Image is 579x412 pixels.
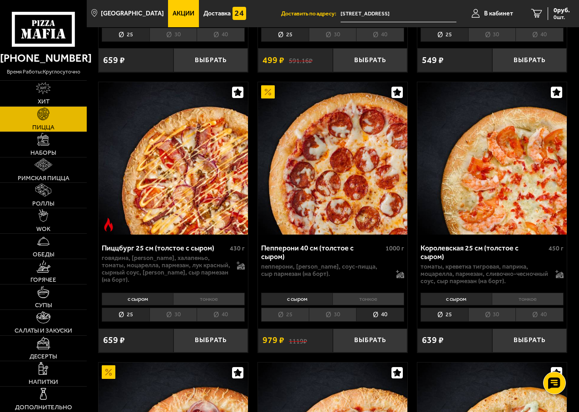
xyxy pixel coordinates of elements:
li: 30 [309,28,356,42]
s: 591.16 ₽ [289,56,312,64]
img: Острое блюдо [102,218,115,231]
button: Выбрать [333,329,408,353]
div: Пепперони 40 см (толстое с сыром) [261,244,383,261]
p: говядина, [PERSON_NAME], халапеньо, томаты, моцарелла, пармезан, лук красный, сырный соус, [PERSO... [102,255,231,284]
li: 25 [102,308,149,322]
li: 40 [197,28,245,42]
span: Римская пицца [18,175,69,181]
li: 40 [515,28,564,42]
li: 30 [149,28,197,42]
span: 979 ₽ [262,336,284,345]
li: 25 [102,28,149,42]
span: Наборы [30,150,56,156]
button: Выбрать [492,329,567,353]
span: Супы [35,302,52,309]
span: 430 г [230,245,245,252]
li: 40 [356,28,404,42]
span: Доставить по адресу: [281,11,341,17]
li: 25 [421,28,468,42]
div: Королевская 25 см (толстое с сыром) [421,244,546,261]
li: 40 [515,308,564,322]
li: тонкое [173,293,245,305]
img: 15daf4d41897b9f0e9f617042186c801.svg [233,7,246,20]
span: Пушкинский район, посёлок Шушары, Вилеровский переулок, 6 [341,5,456,22]
li: 30 [309,308,356,322]
span: Роллы [32,201,54,207]
span: 639 ₽ [422,336,444,345]
span: 450 г [549,245,564,252]
span: 549 ₽ [422,56,444,65]
li: 40 [197,308,245,322]
span: WOK [36,226,50,232]
span: 0 руб. [554,7,570,14]
span: Салаты и закуски [15,328,72,334]
li: с сыром [261,293,332,305]
img: Королевская 25 см (толстое с сыром) [417,82,567,235]
li: с сыром [421,293,492,305]
span: Десерты [30,353,57,360]
button: Выбрать [173,48,248,72]
button: Выбрать [333,48,408,72]
span: Обеды [33,251,54,258]
li: 30 [468,28,516,42]
li: тонкое [492,293,564,305]
li: 25 [261,308,309,322]
p: томаты, креветка тигровая, паприка, моцарелла, пармезан, сливочно-чесночный соус, сыр пармезан (н... [421,263,549,285]
div: Пиццбург 25 см (толстое с сыром) [102,244,228,252]
a: АкционныйПепперони 40 см (толстое с сыром) [258,82,407,235]
p: пепперони, [PERSON_NAME], соус-пицца, сыр пармезан (на борт). [261,263,390,278]
span: Доставка [203,10,231,17]
span: В кабинет [484,10,513,17]
span: Хит [38,98,49,105]
li: 30 [149,308,197,322]
button: Выбрать [492,48,567,72]
img: Акционный [261,85,275,99]
img: Пиццбург 25 см (толстое с сыром) [99,82,248,235]
span: 0 шт. [554,15,570,20]
span: [GEOGRAPHIC_DATA] [101,10,164,17]
span: Пицца [32,124,54,131]
li: 25 [421,308,468,322]
img: Акционный [102,365,115,379]
s: 1119 ₽ [289,336,307,344]
input: Ваш адрес доставки [341,5,456,22]
span: 1000 г [386,245,404,252]
li: с сыром [102,293,173,305]
span: Напитки [29,379,58,385]
li: тонкое [332,293,404,305]
span: Дополнительно [15,404,72,411]
span: Акции [173,10,194,17]
span: 499 ₽ [262,56,284,65]
span: Горячее [30,277,56,283]
li: 30 [468,308,516,322]
img: Пепперони 40 см (толстое с сыром) [258,82,407,235]
span: 659 ₽ [103,56,125,65]
li: 25 [261,28,309,42]
li: 40 [356,308,404,322]
span: 659 ₽ [103,336,125,345]
button: Выбрать [173,329,248,353]
a: Острое блюдоПиццбург 25 см (толстое с сыром) [99,82,248,235]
